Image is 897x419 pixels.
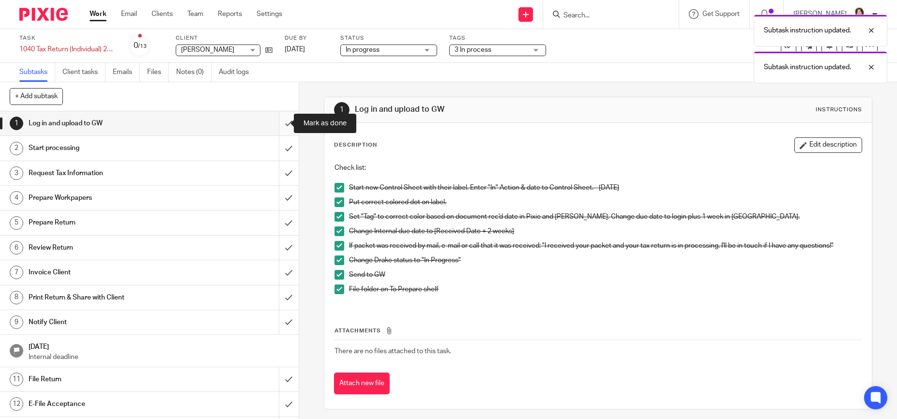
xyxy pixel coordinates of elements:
div: 0 [134,40,147,51]
div: 11 [10,373,23,386]
a: Work [90,9,106,19]
div: 6 [10,241,23,254]
span: There are no files attached to this task. [334,348,451,355]
p: Send to GW [349,270,861,280]
label: Status [340,34,437,42]
div: 1 [10,117,23,130]
p: Check list: [334,163,861,173]
p: Start new Control Sheet with their label. Enter "In" Action & date to Control Sheet. - [DATE] [349,183,861,193]
div: 1040 Tax Return (Individual) 2024 [19,45,116,54]
div: Instructions [816,106,862,114]
a: Clients [152,9,173,19]
a: Files [147,63,169,82]
span: Attachments [334,328,381,333]
h1: Review Return [29,240,189,255]
a: Reports [218,9,242,19]
label: Client [176,34,273,42]
p: Description [334,141,377,149]
h1: Notify Client [29,315,189,329]
div: 8 [10,291,23,304]
button: Attach new file [334,373,390,394]
div: 9 [10,315,23,329]
p: Set "Tag" to correct color based on document rec'd date in Pixie and [PERSON_NAME]. Change due da... [349,212,861,222]
h1: Request Tax Information [29,166,189,180]
h1: Print Return & Share with Client [29,290,189,305]
div: 1 [334,102,350,118]
a: Audit logs [219,63,256,82]
h1: Prepare Return [29,215,189,230]
p: Subtask instruction updated. [764,62,851,72]
h1: Log in and upload to GW [29,116,189,131]
span: In progress [346,46,380,53]
small: /13 [138,44,147,49]
label: Task [19,34,116,42]
a: Settings [257,9,282,19]
div: 3 [10,166,23,180]
h1: E-File Acceptance [29,397,189,411]
div: 4 [10,191,23,205]
a: Client tasks [62,63,106,82]
a: Email [121,9,137,19]
span: [PERSON_NAME] [181,46,234,53]
label: Due by [285,34,328,42]
span: [DATE] [285,46,305,53]
p: Internal deadline [29,352,289,362]
p: File folder on To Prepare shelf [349,284,861,294]
p: If packet was received by mail, e-mail or call that it was received: "I received your packet and ... [349,241,861,251]
h1: File Return [29,372,189,387]
a: Emails [113,63,140,82]
div: 2 [10,142,23,155]
button: + Add subtask [10,88,63,105]
p: Put correct colored dot on label. [349,197,861,207]
h1: [DATE] [29,340,289,352]
p: Change Internal due date to [Received Date + 2 weeks] [349,226,861,236]
a: Subtasks [19,63,55,82]
img: BW%20Website%203%20-%20square.jpg [851,7,867,22]
img: Pixie [19,8,68,21]
div: 5 [10,216,23,230]
p: Change Drake status to "In Progress" [349,255,861,265]
h1: Log in and upload to GW [355,105,619,115]
a: Notes (0) [176,63,212,82]
div: 12 [10,397,23,411]
a: Team [187,9,203,19]
p: Subtask instruction updated. [764,26,851,35]
button: Edit description [794,137,862,153]
h1: Start processing [29,141,189,155]
h1: Prepare Workpapers [29,191,189,205]
div: 7 [10,266,23,279]
h1: Invoice Client [29,265,189,280]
